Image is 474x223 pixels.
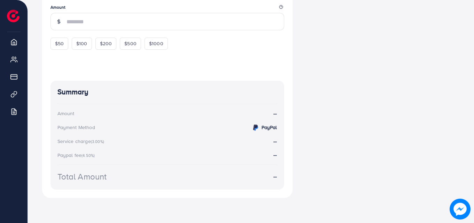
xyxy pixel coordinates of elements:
div: Total Amount [57,170,107,183]
span: $100 [76,40,87,47]
div: Paypal fee [57,152,97,159]
img: image [450,199,471,220]
div: Amount [57,110,75,117]
small: (4.50%) [81,153,95,158]
strong: -- [273,173,277,181]
span: $200 [100,40,112,47]
img: logo [7,10,20,22]
legend: Amount [50,4,284,13]
div: Service charge [57,138,106,145]
small: (3.00%) [91,139,104,144]
span: $1000 [149,40,163,47]
h4: Summary [57,88,277,96]
span: $500 [124,40,137,47]
strong: PayPal [262,124,277,131]
img: credit [251,124,260,132]
div: Payment Method [57,124,95,131]
strong: -- [273,110,277,118]
strong: -- [273,151,277,159]
strong: -- [273,137,277,145]
span: $50 [55,40,64,47]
